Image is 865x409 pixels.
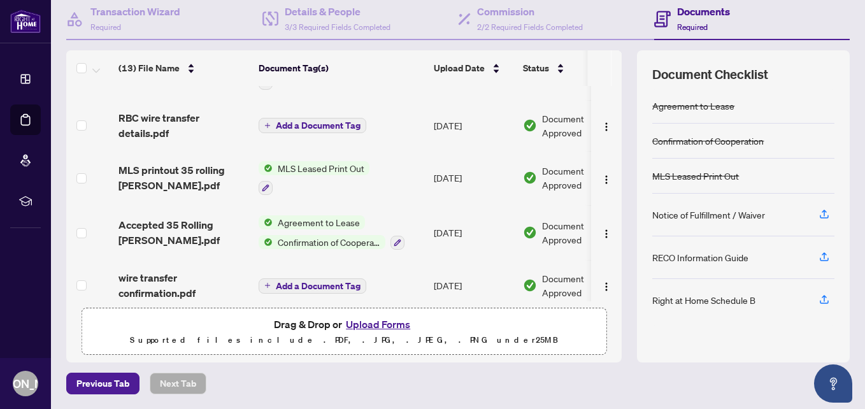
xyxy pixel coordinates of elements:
div: RECO Information Guide [652,250,748,264]
span: 3/3 Required Fields Completed [285,22,390,32]
img: Document Status [523,226,537,240]
span: Accepted 35 Rolling [PERSON_NAME].pdf [118,217,248,248]
h4: Documents [677,4,730,19]
img: Logo [601,175,611,185]
th: Upload Date [429,50,518,86]
button: Previous Tab [66,373,139,394]
button: Upload Forms [342,316,414,333]
button: Logo [596,222,617,243]
h4: Transaction Wizard [90,4,180,19]
h4: Commission [477,4,583,19]
button: Logo [596,275,617,296]
span: Document Checklist [652,66,768,83]
button: Open asap [814,364,852,403]
img: Status Icon [259,235,273,249]
span: Document Approved [542,164,621,192]
span: Document Approved [542,271,621,299]
span: wire transfer confirmation.pdf [118,270,248,301]
span: 2/2 Required Fields Completed [477,22,583,32]
img: logo [10,10,41,33]
img: Logo [601,282,611,292]
span: Upload Date [434,61,485,75]
div: Notice of Fulfillment / Waiver [652,208,765,222]
td: [DATE] [429,260,518,311]
span: Previous Tab [76,373,129,394]
button: Logo [596,115,617,136]
span: Drag & Drop orUpload FormsSupported files include .PDF, .JPG, .JPEG, .PNG under25MB [82,308,606,355]
img: Status Icon [259,215,273,229]
span: Agreement to Lease [273,215,365,229]
span: Document Approved [542,219,621,247]
img: Document Status [523,278,537,292]
div: Agreement to Lease [652,99,734,113]
span: Required [90,22,121,32]
td: [DATE] [429,151,518,206]
button: Add a Document Tag [259,278,366,294]
button: Status IconAgreement to LeaseStatus IconConfirmation of Cooperation [259,215,404,250]
img: Status Icon [259,161,273,175]
th: Document Tag(s) [254,50,429,86]
span: Add a Document Tag [276,282,361,291]
th: (13) File Name [113,50,254,86]
span: (13) File Name [118,61,180,75]
button: Status IconMLS Leased Print Out [259,161,369,196]
h4: Details & People [285,4,390,19]
button: Add a Document Tag [259,277,366,294]
div: Confirmation of Cooperation [652,134,764,148]
span: plus [264,282,271,289]
span: Status [523,61,549,75]
img: Document Status [523,171,537,185]
span: MLS Leased Print Out [273,161,369,175]
span: Drag & Drop or [274,316,414,333]
span: Required [677,22,708,32]
span: RBC wire transfer details.pdf [118,110,248,141]
img: Document Status [523,118,537,133]
div: Right at Home Schedule B [652,293,755,307]
p: Supported files include .PDF, .JPG, .JPEG, .PNG under 25 MB [90,333,598,348]
td: [DATE] [429,205,518,260]
button: Add a Document Tag [259,118,366,133]
th: Status [518,50,626,86]
span: MLS printout 35 rolling [PERSON_NAME].pdf [118,162,248,193]
img: Logo [601,122,611,132]
div: MLS Leased Print Out [652,169,739,183]
span: Confirmation of Cooperation [273,235,385,249]
td: [DATE] [429,100,518,151]
span: Document Approved [542,111,621,140]
button: Logo [596,168,617,188]
button: Add a Document Tag [259,117,366,134]
img: Logo [601,229,611,239]
span: Add a Document Tag [276,121,361,130]
button: Next Tab [150,373,206,394]
span: plus [264,122,271,129]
